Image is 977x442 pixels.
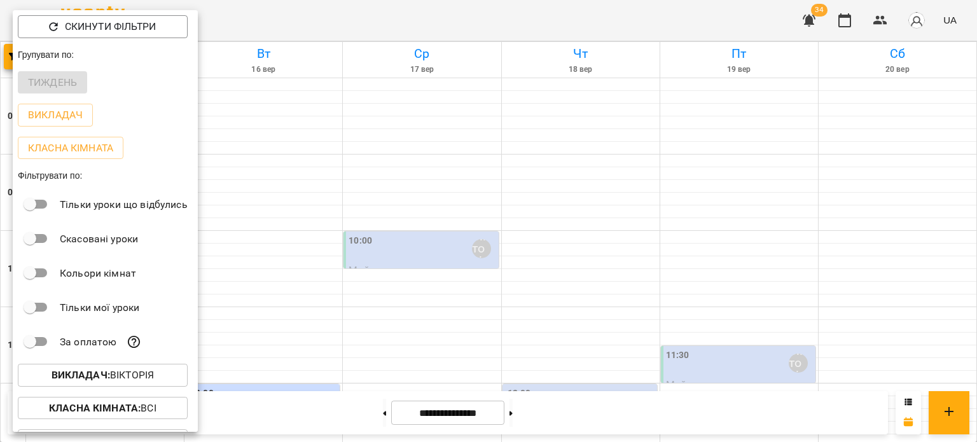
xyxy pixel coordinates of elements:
[52,369,110,381] b: Викладач :
[60,335,116,350] p: За оплатою
[18,364,188,387] button: Викладач:Вікторія
[49,402,141,414] b: Класна кімната :
[28,107,83,123] p: Викладач
[49,401,156,416] p: Всі
[18,397,188,420] button: Класна кімната:Всі
[60,300,139,315] p: Тільки мої уроки
[52,368,155,383] p: Вікторія
[13,164,198,187] div: Фільтрувати по:
[18,15,188,38] button: Скинути фільтри
[13,43,198,66] div: Групувати по:
[18,104,93,127] button: Викладач
[18,137,123,160] button: Класна кімната
[60,197,188,212] p: Тільки уроки що відбулись
[65,19,156,34] p: Скинути фільтри
[28,141,113,156] p: Класна кімната
[60,231,138,247] p: Скасовані уроки
[60,266,136,281] p: Кольори кімнат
